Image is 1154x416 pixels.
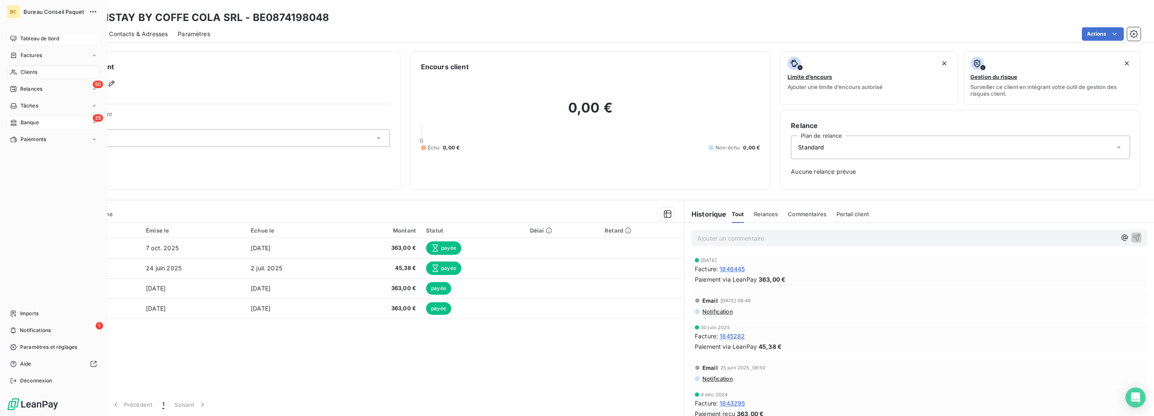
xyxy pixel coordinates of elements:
[791,120,1130,131] h6: Relance
[837,211,869,217] span: Portail client
[20,377,52,385] span: Déconnexion
[20,35,59,42] span: Tableau de bord
[798,143,824,152] span: Standard
[251,227,336,234] div: Échue le
[74,10,329,25] h3: LOVENSTAY BY COFFE COLA SRL - BE0874198048
[7,398,59,411] img: Logo LeanPay
[754,211,778,217] span: Relances
[20,310,39,317] span: Imports
[720,399,745,408] span: 1843295
[720,298,751,303] span: [DATE] 08:49
[426,262,461,275] span: payée
[759,342,782,351] span: 45,38 €
[96,322,103,330] span: 1
[421,99,760,125] h2: 0,00 €
[788,84,883,90] span: Ajouter une limite d’encours autorisé
[109,30,168,38] span: Contacts & Adresses
[702,375,733,382] span: Notification
[702,308,733,315] span: Notification
[93,81,103,88] span: 50
[20,343,77,351] span: Paramètres et réglages
[20,85,42,93] span: Relances
[720,264,745,273] span: 1846445
[107,396,157,413] button: Précédent
[21,102,38,110] span: Tâches
[702,297,718,304] span: Email
[428,144,440,152] span: Échu
[20,327,51,334] span: Notifications
[780,51,958,105] button: Limite d’encoursAjouter une limite d’encours autorisé
[146,227,241,234] div: Émise le
[146,305,166,312] span: [DATE]
[93,114,103,122] span: 35
[715,144,740,152] span: Non-échu
[695,399,718,408] span: Facture :
[421,62,469,72] h6: Encours client
[791,167,1130,176] span: Aucune relance prévue
[162,400,164,409] span: 1
[7,5,20,18] div: BC
[420,137,423,144] span: 0
[426,282,451,295] span: payée
[743,144,760,152] span: 0,00 €
[346,284,416,293] span: 363,00 €
[346,244,416,252] span: 363,00 €
[685,209,727,219] h6: Historique
[695,342,757,351] span: Paiement via LeanPay
[20,360,31,368] span: Aide
[251,244,270,251] span: [DATE]
[68,111,390,123] span: Propriétés Client
[23,8,84,15] span: Bureau Conseil Paquet
[178,30,210,38] span: Paramètres
[157,396,169,413] button: 1
[251,305,270,312] span: [DATE]
[530,227,595,234] div: Délai
[146,285,166,292] span: [DATE]
[426,241,461,255] span: payée
[426,302,451,315] span: payée
[701,258,717,263] span: [DATE]
[251,264,282,272] span: 2 juil. 2025
[1125,387,1146,408] div: Open Intercom Messenger
[346,304,416,313] span: 363,00 €
[702,364,718,371] span: Email
[443,144,460,152] span: 0,00 €
[346,227,416,234] div: Montant
[51,62,390,72] h6: Informations client
[146,244,179,251] span: 7 oct. 2025
[788,73,832,80] span: Limite d’encours
[970,84,1133,97] span: Surveiller ce client en intégrant votre outil de gestion des risques client.
[146,264,182,272] span: 24 juin 2025
[21,52,42,59] span: Factures
[759,275,785,284] span: 363,00 €
[720,332,745,340] span: 1845282
[21,119,39,126] span: Banque
[605,227,679,234] div: Retard
[169,396,212,413] button: Suivant
[21,136,46,143] span: Paiements
[732,211,744,217] span: Tout
[695,332,718,340] span: Facture :
[251,285,270,292] span: [DATE]
[970,73,1017,80] span: Gestion du risque
[701,325,730,330] span: 30 juin 2025
[720,365,766,370] span: 25 juin 2025, 08:50
[1082,27,1124,41] button: Actions
[695,264,718,273] span: Facture :
[21,68,37,76] span: Clients
[695,275,757,284] span: Paiement via LeanPay
[426,227,520,234] div: Statut
[346,264,416,272] span: 45,38 €
[701,392,728,397] span: 4 déc. 2024
[7,357,100,371] a: Aide
[963,51,1141,105] button: Gestion du risqueSurveiller ce client en intégrant votre outil de gestion des risques client.
[788,211,827,217] span: Commentaires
